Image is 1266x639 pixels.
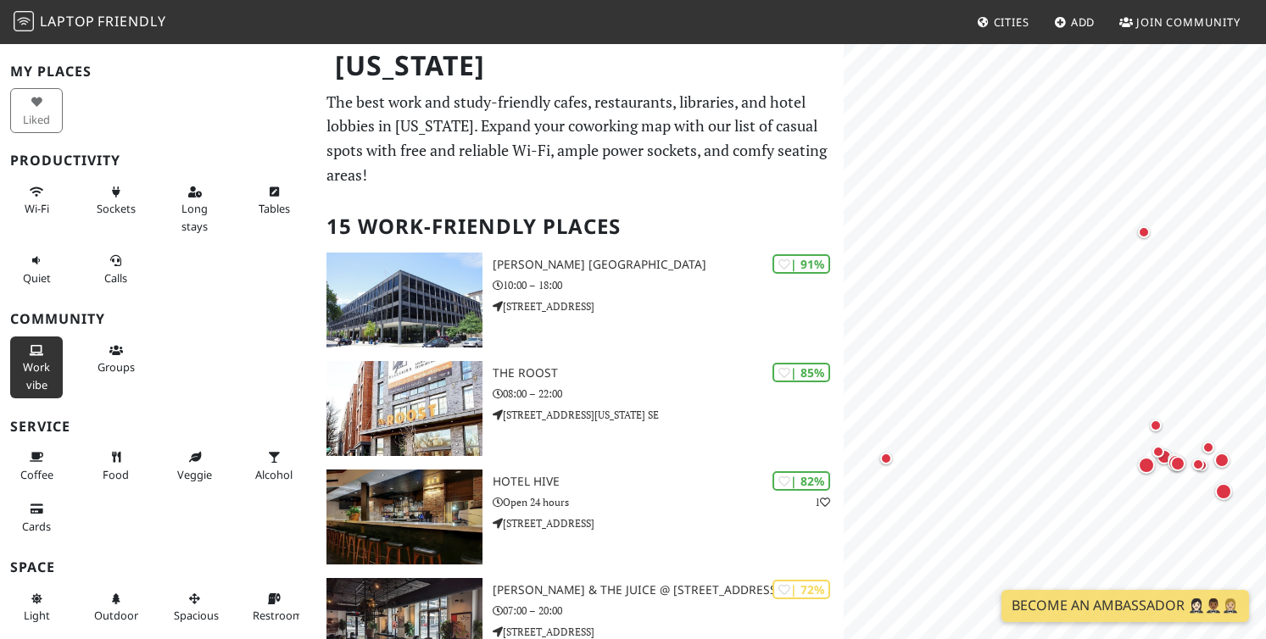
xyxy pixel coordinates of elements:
button: Calls [89,247,142,292]
a: Hotel Hive | 82% 1 Hotel Hive Open 24 hours [STREET_ADDRESS] [316,470,844,564]
p: [STREET_ADDRESS] [493,515,845,531]
a: The Roost | 85% The Roost 08:00 – 22:00 [STREET_ADDRESS][US_STATE] SE [316,361,844,456]
h3: My Places [10,64,306,80]
a: Add [1047,7,1102,37]
img: LaptopFriendly [14,11,34,31]
h3: The Roost [493,366,845,381]
div: Map marker [1134,222,1154,242]
button: Coffee [10,443,63,488]
img: Hotel Hive [326,470,482,564]
a: Cities [970,7,1036,37]
span: Alcohol [255,467,293,482]
span: Join Community [1136,14,1241,30]
p: 08:00 – 22:00 [493,386,845,402]
h3: Space [10,559,306,575]
button: Groups [89,336,142,381]
a: Join Community [1113,7,1247,37]
span: Friendly [98,12,165,31]
a: LaptopFriendly LaptopFriendly [14,8,166,37]
button: Alcohol [248,443,300,488]
h3: Community [10,311,306,327]
div: | 91% [772,254,830,274]
img: Martin Luther King Jr. Memorial Library [326,253,482,347]
button: Quiet [10,247,63,292]
div: Map marker [1188,454,1208,475]
div: Map marker [1191,455,1212,475]
span: Veggie [177,467,212,482]
span: Restroom [253,608,303,623]
span: Spacious [174,608,219,623]
span: Power sockets [97,201,136,216]
div: Map marker [1164,451,1188,475]
span: Long stays [181,201,208,233]
span: Food [103,467,129,482]
button: Wi-Fi [10,178,63,223]
span: Work-friendly tables [259,201,290,216]
p: 1 [815,494,830,510]
button: Food [89,443,142,488]
h3: Service [10,419,306,435]
p: 07:00 – 20:00 [493,603,845,619]
button: Tables [248,178,300,223]
div: | 72% [772,580,830,599]
h3: Productivity [10,153,306,169]
img: The Roost [326,361,482,456]
a: Martin Luther King Jr. Memorial Library | 91% [PERSON_NAME] [GEOGRAPHIC_DATA] 10:00 – 18:00 [STRE... [316,253,844,347]
h2: 15 Work-Friendly Places [326,201,834,253]
div: Map marker [1148,442,1168,462]
div: Map marker [1212,480,1235,503]
div: Map marker [1135,453,1158,477]
button: Work vibe [10,336,63,398]
button: Long stays [169,178,221,240]
span: Outdoor area [94,608,138,623]
span: Video/audio calls [104,270,127,286]
button: Outdoor [89,585,142,630]
span: Group tables [98,359,135,375]
button: Restroom [248,585,300,630]
div: | 82% [772,471,830,491]
h3: [PERSON_NAME] [GEOGRAPHIC_DATA] [493,258,845,272]
p: 10:00 – 18:00 [493,277,845,293]
p: Open 24 hours [493,494,845,510]
span: Laptop [40,12,95,31]
a: Become an Ambassador 🤵🏻‍♀️🤵🏾‍♂️🤵🏼‍♀️ [1001,590,1249,622]
p: [STREET_ADDRESS] [493,298,845,314]
p: [STREET_ADDRESS][US_STATE] SE [493,407,845,423]
button: Spacious [169,585,221,630]
button: Cards [10,495,63,540]
div: Map marker [1198,437,1219,458]
span: Credit cards [22,519,51,534]
button: Veggie [169,443,221,488]
button: Sockets [89,178,142,223]
div: Map marker [1146,415,1166,436]
button: Light [10,585,63,630]
span: People working [23,359,50,392]
span: Stable Wi-Fi [25,201,49,216]
span: Natural light [24,608,50,623]
h1: [US_STATE] [321,42,840,89]
span: Cities [994,14,1029,30]
span: Quiet [23,270,51,286]
div: | 85% [772,363,830,382]
span: Add [1071,14,1096,30]
p: The best work and study-friendly cafes, restaurants, libraries, and hotel lobbies in [US_STATE]. ... [326,90,834,187]
div: Map marker [1163,449,1184,470]
div: Map marker [876,448,896,469]
span: Coffee [20,467,53,482]
div: Map marker [1211,449,1233,471]
div: Map marker [1167,453,1189,475]
h3: [PERSON_NAME] & THE JUICE @ [STREET_ADDRESS] [493,583,845,597]
h3: Hotel Hive [493,475,845,489]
